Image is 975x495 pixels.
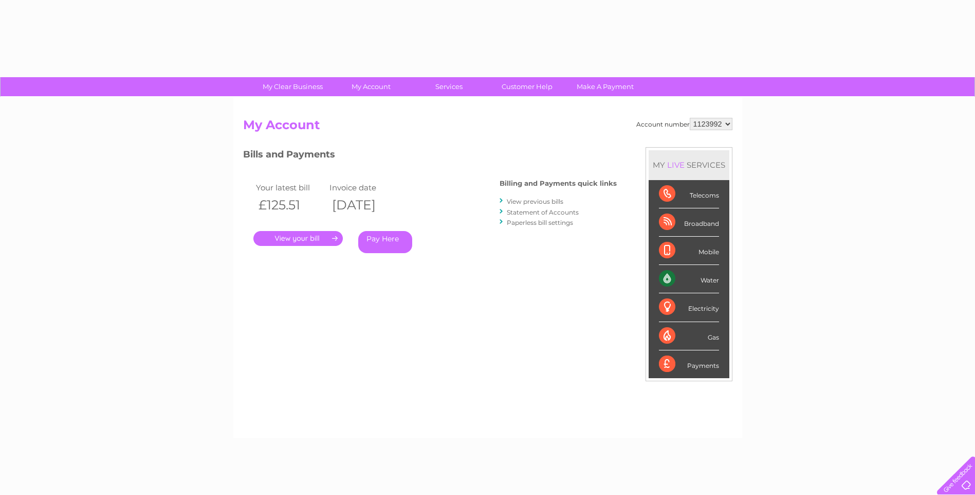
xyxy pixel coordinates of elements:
[659,237,719,265] div: Mobile
[649,150,729,180] div: MY SERVICES
[243,147,617,165] h3: Bills and Payments
[328,77,413,96] a: My Account
[659,322,719,350] div: Gas
[358,231,412,253] a: Pay Here
[659,293,719,322] div: Electricity
[665,160,687,170] div: LIVE
[250,77,335,96] a: My Clear Business
[636,118,732,130] div: Account number
[659,265,719,293] div: Water
[659,350,719,378] div: Payments
[507,208,579,216] a: Statement of Accounts
[327,195,401,216] th: [DATE]
[407,77,491,96] a: Services
[485,77,569,96] a: Customer Help
[563,77,648,96] a: Make A Payment
[253,195,327,216] th: £125.51
[327,181,401,195] td: Invoice date
[500,180,617,187] h4: Billing and Payments quick links
[253,231,343,246] a: .
[507,219,573,226] a: Paperless bill settings
[507,198,563,205] a: View previous bills
[253,181,327,195] td: Your latest bill
[659,180,719,208] div: Telecoms
[659,208,719,237] div: Broadband
[243,118,732,137] h2: My Account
